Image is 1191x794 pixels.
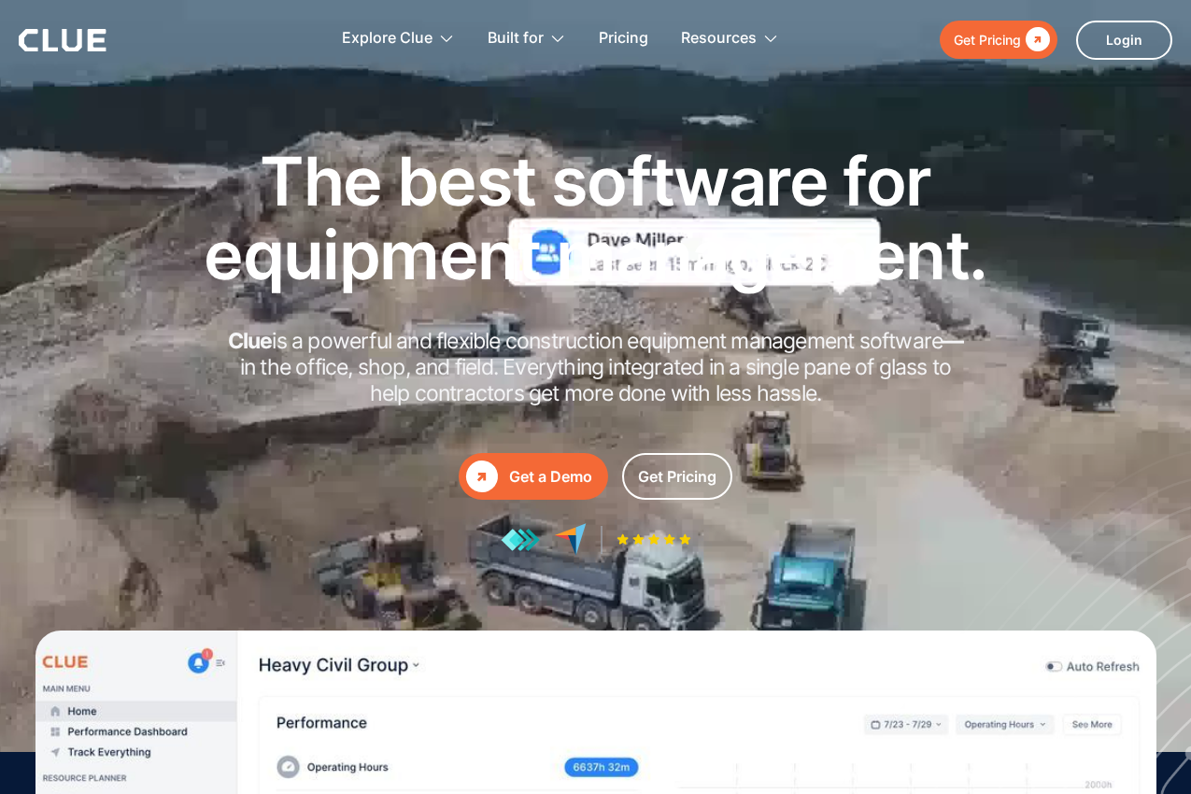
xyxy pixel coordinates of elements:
[176,144,1016,291] h1: The best software for equipment management.
[954,28,1021,51] div: Get Pricing
[228,328,273,354] strong: Clue
[622,453,732,500] a: Get Pricing
[466,461,498,492] div: 
[1021,28,1050,51] div: 
[940,21,1057,59] a: Get Pricing
[488,9,544,68] div: Built for
[509,465,592,489] div: Get a Demo
[638,465,716,489] div: Get Pricing
[599,9,648,68] a: Pricing
[342,9,432,68] div: Explore Clue
[681,9,757,68] div: Resources
[1076,21,1172,60] a: Login
[943,328,963,354] strong: —
[617,533,691,546] img: Five-star rating icon
[459,453,608,500] a: Get a Demo
[554,523,587,556] img: reviews at capterra
[222,329,970,406] h2: is a powerful and flexible construction equipment management software in the office, shop, and fi...
[501,528,540,552] img: reviews at getapp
